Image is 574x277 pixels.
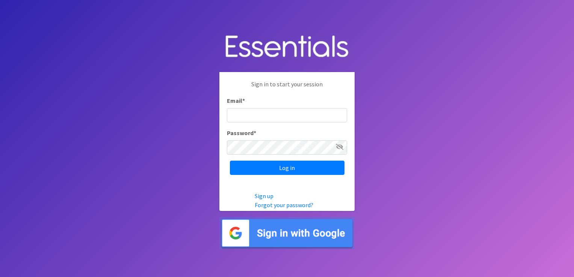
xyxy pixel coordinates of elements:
abbr: required [254,129,256,137]
a: Forgot your password? [255,201,313,209]
label: Password [227,128,256,137]
input: Log in [230,161,344,175]
label: Email [227,96,245,105]
img: Human Essentials [219,28,355,66]
abbr: required [242,97,245,104]
a: Sign up [255,192,273,200]
p: Sign in to start your session [227,80,347,96]
img: Sign in with Google [219,217,355,250]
